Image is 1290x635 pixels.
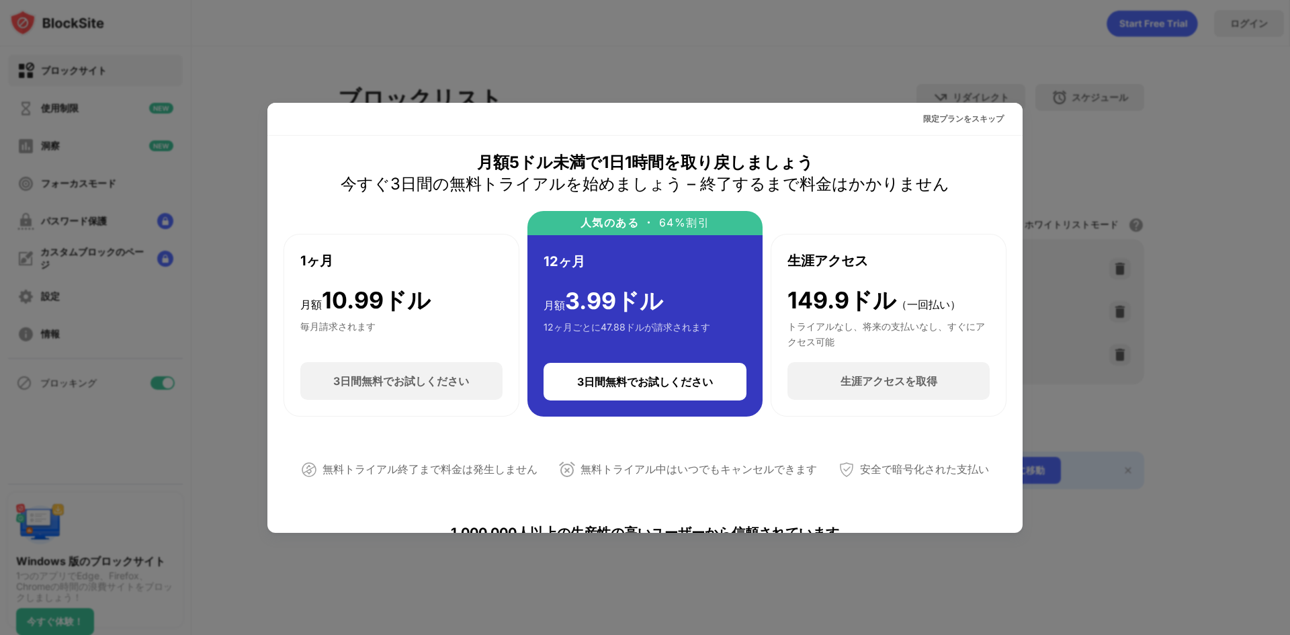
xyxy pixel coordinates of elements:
font: 1ヶ月 [300,253,333,269]
font: ドル [384,286,431,314]
font: 149.9ドル [787,286,896,314]
font: 月額 [300,298,322,311]
font: 人気のある ・ [580,216,655,229]
font: 1,000,000人以上の生産性の高いユーザーから信頼されています [451,525,839,541]
font: （一回払い） [896,298,961,311]
img: いつでもキャンセル可能 [559,462,575,478]
font: 12ヶ月 [544,253,585,269]
font: 限定プランをスキップ [923,114,1004,124]
font: 毎月請求されます [300,321,376,332]
font: 生涯アクセス [787,253,868,269]
img: 安全な支払い [838,462,855,478]
font: 無料トライアル中はいつでもキャンセルできます [580,462,817,476]
img: 支払わない [301,462,317,478]
font: 3日間無料でお試しください [333,374,469,388]
font: 3日間無料でお試しください [577,375,713,388]
font: 10.99 [322,286,384,314]
font: ドル [616,287,663,314]
font: 今すぐ3日間の無料トライアルを始めましょう – 終了するまで料金はかかりません [341,174,949,194]
font: 生涯アクセスを取得 [841,374,937,388]
font: トライアルなし、将来の支払いなし、すぐにアクセス可能 [787,321,985,347]
font: 12ヶ月ごとに47.88ドルが請求されます [544,321,710,333]
font: 月額 [544,298,565,312]
font: 無料トライアル終了まで料金は発生しません [322,462,537,476]
font: 月額5ドル未満で1日1時間を取り戻しましょう [477,153,814,172]
font: 3.99 [565,287,616,314]
font: 安全で暗号化された支払い [860,462,989,476]
font: 64%割引 [659,216,710,229]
